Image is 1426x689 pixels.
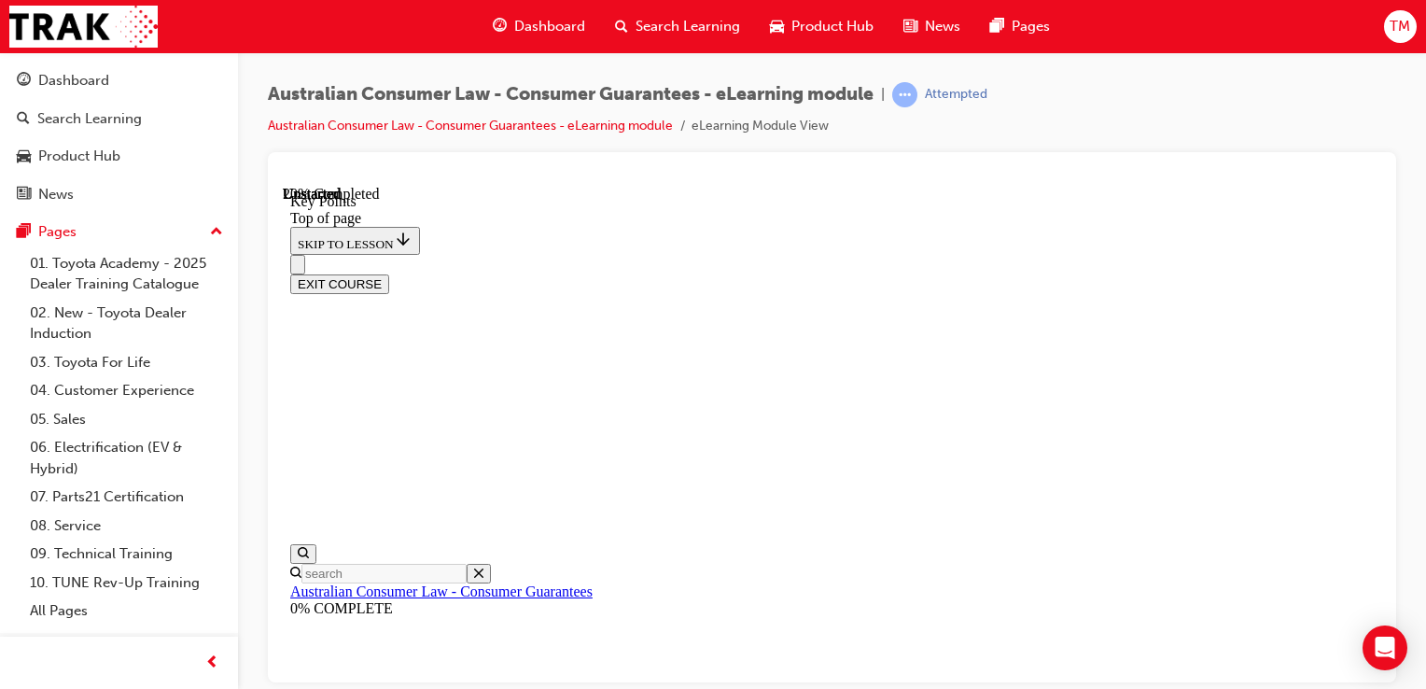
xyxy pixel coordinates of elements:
a: All Pages [22,597,231,626]
span: TM [1390,16,1410,37]
a: news-iconNews [888,7,975,46]
div: News [38,184,74,205]
a: search-iconSearch Learning [600,7,755,46]
div: Product Hub [38,146,120,167]
button: Open search menu [7,359,34,378]
div: Attempted [925,86,987,104]
span: prev-icon [205,652,219,675]
div: Search Learning [37,108,142,130]
span: Dashboard [514,16,585,37]
button: Close search menu [184,378,208,398]
span: learningRecordVerb_ATTEMPT-icon [892,82,917,107]
div: Pages [38,221,77,243]
div: Open Intercom Messenger [1363,626,1407,670]
a: car-iconProduct Hub [755,7,888,46]
input: Search [19,378,184,398]
span: car-icon [17,148,31,165]
a: Australian Consumer Law - Consumer Guarantees - eLearning module [268,118,673,134]
span: pages-icon [990,15,1004,38]
a: News [7,177,231,212]
a: 05. Sales [22,405,231,434]
span: search-icon [17,111,30,128]
button: SKIP TO LESSON [7,41,137,69]
img: Trak [9,6,158,48]
div: Dashboard [38,70,109,91]
span: SKIP TO LESSON [15,51,130,65]
span: Product Hub [791,16,874,37]
a: 04. Customer Experience [22,376,231,405]
button: Close navigation menu [7,69,22,89]
span: Pages [1012,16,1050,37]
a: Search Learning [7,102,231,136]
a: 02. New - Toyota Dealer Induction [22,299,231,348]
a: Product Hub [7,139,231,174]
a: 01. Toyota Academy - 2025 Dealer Training Catalogue [22,249,231,299]
div: Top of page [7,24,1091,41]
a: Australian Consumer Law - Consumer Guarantees [7,398,310,414]
a: Dashboard [7,63,231,98]
div: 0% COMPLETE [7,415,1091,431]
span: news-icon [17,187,31,204]
span: search-icon [615,15,628,38]
button: DashboardSearch LearningProduct HubNews [7,60,231,215]
a: guage-iconDashboard [478,7,600,46]
span: | [881,84,885,105]
button: Pages [7,215,231,249]
span: Search Learning [636,16,740,37]
a: 09. Technical Training [22,540,231,569]
div: Key Points [7,7,1091,24]
span: guage-icon [493,15,507,38]
a: 10. TUNE Rev-Up Training [22,569,231,598]
li: eLearning Module View [692,116,829,137]
span: News [925,16,960,37]
span: up-icon [210,220,223,245]
a: pages-iconPages [975,7,1065,46]
button: TM [1384,10,1417,43]
a: 03. Toyota For Life [22,348,231,377]
span: Australian Consumer Law - Consumer Guarantees - eLearning module [268,84,874,105]
a: 06. Electrification (EV & Hybrid) [22,433,231,483]
span: car-icon [770,15,784,38]
span: pages-icon [17,224,31,241]
button: EXIT COURSE [7,89,106,108]
a: 08. Service [22,512,231,541]
span: news-icon [903,15,917,38]
span: guage-icon [17,73,31,90]
a: 07. Parts21 Certification [22,483,231,512]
